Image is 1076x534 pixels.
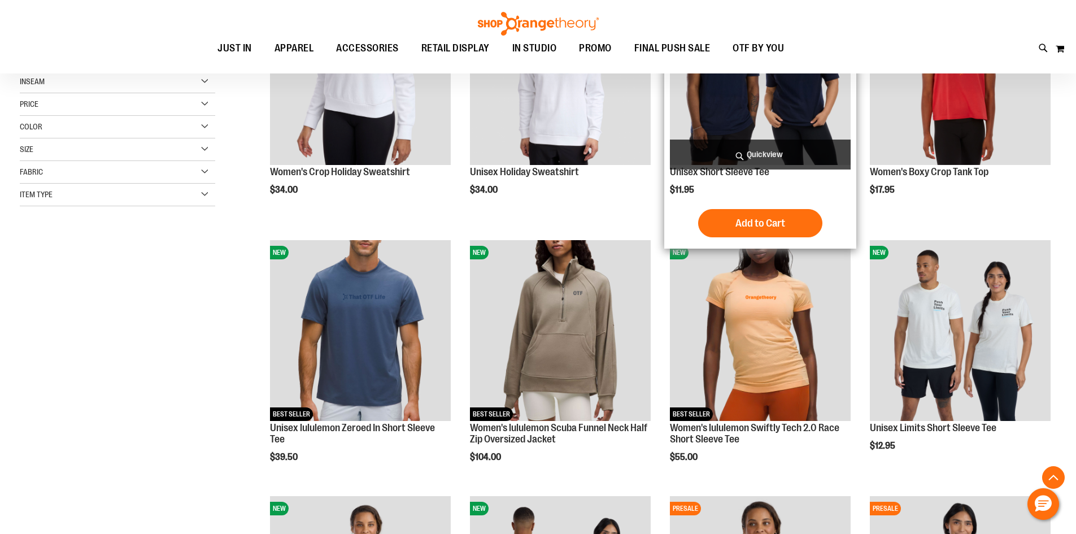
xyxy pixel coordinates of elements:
[579,36,612,61] span: PROMO
[275,36,314,61] span: APPAREL
[464,235,656,490] div: product
[670,185,696,195] span: $11.95
[670,407,713,421] span: BEST SELLER
[623,36,722,62] a: FINAL PUSH SALE
[470,246,489,259] span: NEW
[270,240,451,421] img: Unisex lululemon Zeroed In Short Sleeve Tee
[512,36,557,61] span: IN STUDIO
[470,240,651,423] a: Women's lululemon Scuba Funnel Neck Half Zip Oversized JacketNEWBEST SELLER
[270,240,451,423] a: Unisex lululemon Zeroed In Short Sleeve TeeNEWBEST SELLER
[670,140,851,170] a: Quickview
[206,36,263,62] a: JUST IN
[870,422,996,433] a: Unisex Limits Short Sleeve Tee
[735,217,785,229] span: Add to Cart
[20,190,53,199] span: Item Type
[263,36,325,61] a: APPAREL
[336,36,399,61] span: ACCESSORIES
[217,36,252,61] span: JUST IN
[733,36,784,61] span: OTF BY YOU
[670,502,701,515] span: PRESALE
[670,166,769,177] a: Unisex Short Sleeve Tee
[325,36,410,62] a: ACCESSORIES
[270,452,299,462] span: $39.50
[270,407,313,421] span: BEST SELLER
[870,185,896,195] span: $17.95
[20,145,33,154] span: Size
[670,240,851,421] img: Women's lululemon Swiftly Tech 2.0 Race Short Sleeve Tee
[470,502,489,515] span: NEW
[721,36,795,62] a: OTF BY YOU
[270,246,289,259] span: NEW
[864,235,1056,480] div: product
[470,166,579,177] a: Unisex Holiday Sweatshirt
[1027,488,1059,520] button: Hello, have a question? Let’s chat.
[870,502,901,515] span: PRESALE
[870,166,988,177] a: Women's Boxy Crop Tank Top
[270,185,299,195] span: $34.00
[634,36,711,61] span: FINAL PUSH SALE
[421,36,490,61] span: RETAIL DISPLAY
[270,422,435,445] a: Unisex lululemon Zeroed In Short Sleeve Tee
[1042,466,1065,489] button: Back To Top
[501,36,568,62] a: IN STUDIO
[698,209,822,237] button: Add to Cart
[670,452,699,462] span: $55.00
[20,99,38,108] span: Price
[664,235,856,490] div: product
[670,246,689,259] span: NEW
[264,235,456,490] div: product
[470,407,513,421] span: BEST SELLER
[670,422,839,445] a: Women's lululemon Swiftly Tech 2.0 Race Short Sleeve Tee
[20,122,42,131] span: Color
[270,166,410,177] a: Women's Crop Holiday Sweatshirt
[270,502,289,515] span: NEW
[470,240,651,421] img: Women's lululemon Scuba Funnel Neck Half Zip Oversized Jacket
[870,441,897,451] span: $12.95
[670,240,851,423] a: Women's lululemon Swiftly Tech 2.0 Race Short Sleeve TeeNEWBEST SELLER
[470,452,503,462] span: $104.00
[870,240,1051,421] img: Image of Unisex BB Limits Tee
[20,167,43,176] span: Fabric
[470,422,647,445] a: Women's lululemon Scuba Funnel Neck Half Zip Oversized Jacket
[470,185,499,195] span: $34.00
[476,12,600,36] img: Shop Orangetheory
[410,36,501,62] a: RETAIL DISPLAY
[870,240,1051,423] a: Image of Unisex BB Limits TeeNEW
[568,36,623,62] a: PROMO
[20,77,45,86] span: Inseam
[870,246,888,259] span: NEW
